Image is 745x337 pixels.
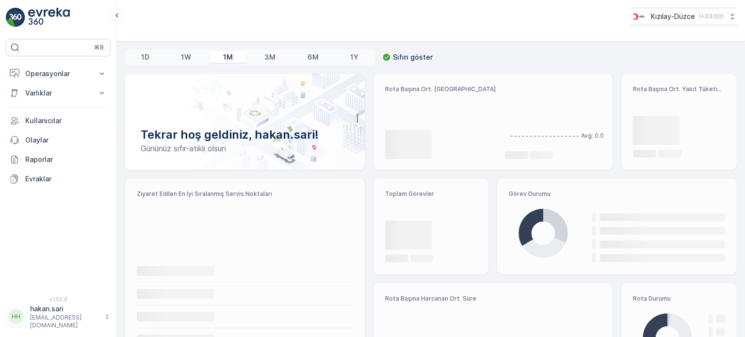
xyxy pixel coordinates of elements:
[25,116,107,126] p: Kullanıcılar
[385,190,477,198] p: Toplam Görevler
[137,190,353,198] p: Ziyaret Edilen En İyi Sıralanmış Servis Noktaları
[699,13,724,20] p: ( +03:00 )
[25,88,91,98] p: Varlıklar
[509,190,725,198] p: Görev Durumu
[308,52,319,62] p: 6M
[6,8,25,27] img: logo
[6,83,111,103] button: Varlıklar
[25,174,107,184] p: Evraklar
[25,155,107,164] p: Raporlar
[6,150,111,169] a: Raporlar
[633,295,725,303] p: Rota Durumu
[181,52,191,62] p: 1W
[6,64,111,83] button: Operasyonlar
[6,130,111,150] a: Olaylar
[25,135,107,145] p: Olaylar
[94,44,104,51] p: ⌘B
[223,52,233,62] p: 1M
[630,8,737,25] button: Kızılay-Düzce(+03:00)
[633,85,725,93] p: Rota Başına Ort. Yakıt Tüketimi
[141,143,349,154] p: Gününüz sıfır-atıklı olsun
[264,52,275,62] p: 3M
[385,295,489,303] p: Rota Başına Harcanan Ort. Süre
[6,111,111,130] a: Kullanıcılar
[6,304,111,329] button: HHhakan.sari[EMAIL_ADDRESS][DOMAIN_NAME]
[393,52,433,62] p: Sıfırı göster
[30,304,100,314] p: hakan.sari
[141,127,349,143] p: Tekrar hoş geldiniz, hakan.sari!
[350,52,358,62] p: 1Y
[8,309,24,324] div: HH
[25,69,91,79] p: Operasyonlar
[6,169,111,189] a: Evraklar
[630,11,647,22] img: download_svj7U3e.png
[28,8,70,27] img: logo_light-DOdMpM7g.png
[141,52,149,62] p: 1D
[385,85,497,93] p: Rota Başına Ort. [GEOGRAPHIC_DATA]
[651,12,695,21] p: Kızılay-Düzce
[30,314,100,329] p: [EMAIL_ADDRESS][DOMAIN_NAME]
[6,296,111,302] span: v 1.52.3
